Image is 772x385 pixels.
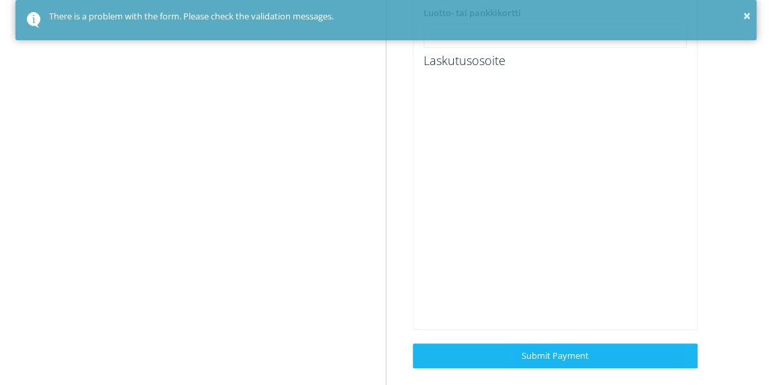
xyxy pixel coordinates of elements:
span: Submit Payment [522,349,589,362]
div: There is a problem with the form. Please check the validation messages. [49,10,746,23]
a: Submit Payment [413,343,697,368]
iframe: Turvallinen osoitteen syötekehys [421,72,689,322]
h4: Laskutusosoite [424,54,687,68]
button: × [743,6,751,26]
